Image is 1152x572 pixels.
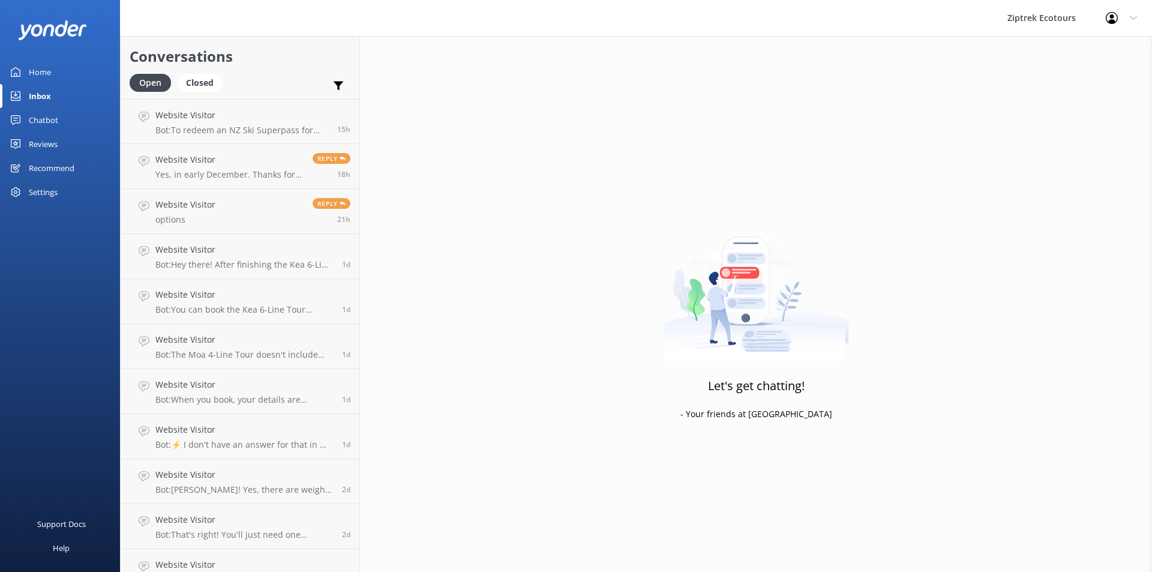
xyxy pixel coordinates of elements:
p: Bot: The Moa 4-Line Tour doesn't include the steepest tree to tree drop. The ziplines start low a... [155,349,333,360]
img: yonder-white-logo.png [18,20,87,40]
span: Aug 23 2025 07:55am (UTC +12:00) Pacific/Auckland [342,259,350,269]
a: Website VisitorYes, in early December. Thanks for your help - I've sent an email now.Reply18h [121,144,359,189]
div: Inbox [29,84,51,108]
span: Aug 22 2025 08:03am (UTC +12:00) Pacific/Auckland [342,484,350,495]
h4: Website Visitor [155,468,333,481]
p: Bot: To redeem an NZ Ski Superpass for one of our Zipline Tours, please visit our office at [STRE... [155,125,328,136]
span: Aug 22 2025 09:43am (UTC +12:00) Pacific/Auckland [342,439,350,450]
p: Yes, in early December. Thanks for your help - I've sent an email now. [155,169,304,180]
div: Recommend [29,156,74,180]
span: Aug 23 2025 02:45pm (UTC +12:00) Pacific/Auckland [337,169,350,179]
div: Reviews [29,132,58,156]
p: Bot: That's right! You'll just need one gondola ticket per person. Since the Moa 4-Line Tour star... [155,529,333,540]
span: Reply [313,198,350,209]
h4: Website Visitor [155,423,333,436]
p: Bot: Hey there! After finishing the Kea 6-Line Tour, you'll end up in town, not where you started... [155,259,333,270]
a: Website VisitorBot:The Moa 4-Line Tour doesn't include the steepest tree to tree drop. The ziplin... [121,324,359,369]
span: Aug 23 2025 05:42pm (UTC +12:00) Pacific/Auckland [337,124,350,134]
h2: Conversations [130,45,350,68]
h4: Website Visitor [155,288,333,301]
a: Website VisitorBot:That's right! You'll just need one gondola ticket per person. Since the Moa 4-... [121,504,359,549]
h4: Website Visitor [155,378,333,391]
div: Open [130,74,171,92]
h4: Website Visitor [155,333,333,346]
span: Aug 22 2025 09:41pm (UTC +12:00) Pacific/Auckland [342,394,350,405]
a: Website VisitorBot:To redeem an NZ Ski Superpass for one of our Zipline Tours, please visit our o... [121,99,359,144]
h4: Website Visitor [155,153,304,166]
a: Website VisitorBot:When you book, your details are recorded in our system. If you haven't receive... [121,369,359,414]
p: Bot: ⚡ I don't have an answer for that in my knowledge base. Please try and rephrase your questio... [155,439,333,450]
p: Bot: [PERSON_NAME]! Yes, there are weight restrictions. We have a strict maximum weight limit of ... [155,484,333,495]
span: Aug 23 2025 01:25am (UTC +12:00) Pacific/Auckland [342,349,350,360]
p: - Your friends at [GEOGRAPHIC_DATA] [680,408,832,421]
p: Bot: You can book the Kea 6-Line Tour online, where you can check live availability for your grou... [155,304,333,315]
div: Home [29,60,51,84]
a: Open [130,76,177,89]
h4: Website Visitor [155,243,333,256]
div: Settings [29,180,58,204]
h4: Website Visitor [155,198,215,211]
div: Closed [177,74,223,92]
span: Aug 21 2025 08:34pm (UTC +12:00) Pacific/Auckland [342,529,350,540]
a: Website VisitorBot:Hey there! After finishing the Kea 6-Line Tour, you'll end up in town, not whe... [121,234,359,279]
h3: Let's get chatting! [708,376,805,396]
p: options [155,214,215,225]
h4: Website Visitor [155,109,328,122]
span: Reply [313,153,350,164]
div: Help [53,536,70,560]
h4: Website Visitor [155,513,333,526]
a: Website VisitorBot:⚡ I don't have an answer for that in my knowledge base. Please try and rephras... [121,414,359,459]
div: Chatbot [29,108,58,132]
p: Bot: When you book, your details are recorded in our system. If you haven't received a confirmati... [155,394,333,405]
img: artwork of a man stealing a conversation from at giant smartphone [664,211,849,361]
a: Website VisitorBot:[PERSON_NAME]! Yes, there are weight restrictions. We have a strict maximum we... [121,459,359,504]
h4: Website Visitor [155,558,333,571]
a: Website VisitoroptionsReply21h [121,189,359,234]
span: Aug 23 2025 11:16am (UTC +12:00) Pacific/Auckland [337,214,350,224]
div: Support Docs [37,512,86,536]
a: Website VisitorBot:You can book the Kea 6-Line Tour online, where you can check live availability... [121,279,359,324]
a: Closed [177,76,229,89]
span: Aug 23 2025 04:35am (UTC +12:00) Pacific/Auckland [342,304,350,315]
